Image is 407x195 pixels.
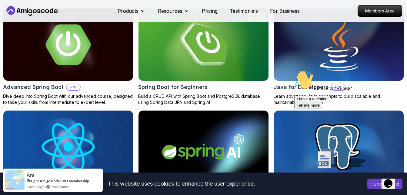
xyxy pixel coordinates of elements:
a: Amigoscode PRO Membership [40,179,89,183]
span: Bought [27,178,39,183]
span: Hi! How can we help? [2,18,60,23]
a: Testimonials [230,7,258,15]
a: For Business [270,7,300,15]
a: Java for Developers cardJava for DevelopersProLearn advanced Java concepts to build scalable and ... [274,8,404,105]
p: Members Area [358,5,402,16]
iframe: chat widget [382,171,401,189]
p: Pro [67,84,80,90]
span: a month ago [27,184,45,189]
button: Products [118,7,146,19]
iframe: chat widget [292,68,401,168]
p: Learn advanced Java concepts to build scalable and maintainable applications. [274,93,404,105]
button: I have a question [2,28,38,34]
img: SQL and Databases Fundamentals card [274,111,404,183]
img: React JS Developer Guide card [3,111,133,183]
h2: Java for Developers [274,83,329,91]
div: 👋Hi! How can we help?I have a questionTell me more [2,2,112,41]
img: Spring AI card [138,111,268,183]
a: Spring Boot for Beginners cardNEWSpring Boot for BeginnersBuild a CRUD API with Spring Boot and P... [138,8,269,105]
button: Resources [158,7,190,19]
img: provesource social proof notification image [5,170,25,190]
p: Products [118,7,138,15]
span: Ara [27,173,34,178]
a: Members Area [358,5,402,17]
img: :wave: [2,2,22,22]
a: Pricing [202,7,218,15]
p: Dive deep into Spring Boot with our advanced course, designed to take your skills from intermedia... [3,93,133,105]
p: Resources [158,7,182,15]
div: This website uses cookies to enhance the user experience. [5,177,358,190]
button: Tell me more [2,34,30,41]
img: Java for Developers card [274,9,404,81]
h2: Spring Boot for Beginners [138,83,208,91]
p: Build a CRUD API with Spring Boot and PostgreSQL database using Spring Data JPA and Spring AI [138,93,269,105]
img: Spring Boot for Beginners card [138,9,268,81]
h2: Advanced Spring Boot [3,83,64,91]
button: Accept cookies [367,179,402,189]
a: ProveSource [51,184,69,189]
a: Advanced Spring Boot cardAdvanced Spring BootProDive deep into Spring Boot with our advanced cour... [3,8,133,105]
